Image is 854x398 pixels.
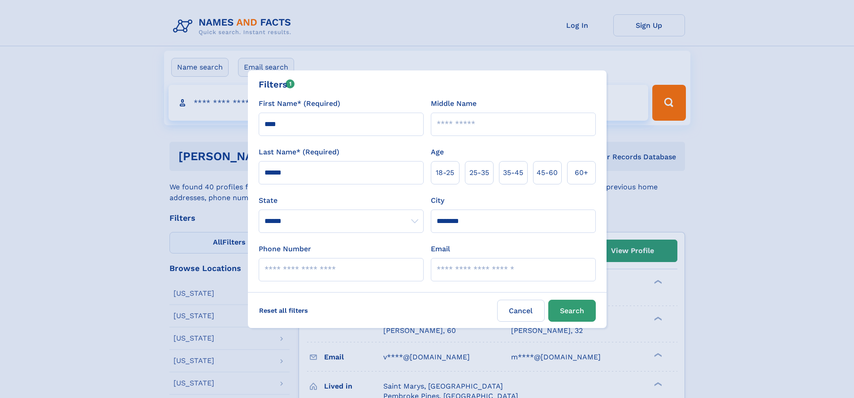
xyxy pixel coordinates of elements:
[259,98,340,109] label: First Name* (Required)
[431,147,444,157] label: Age
[431,98,477,109] label: Middle Name
[548,300,596,322] button: Search
[469,167,489,178] span: 25‑35
[575,167,588,178] span: 60+
[431,244,450,254] label: Email
[537,167,558,178] span: 45‑60
[253,300,314,321] label: Reset all filters
[497,300,545,322] label: Cancel
[503,167,523,178] span: 35‑45
[436,167,454,178] span: 18‑25
[259,244,311,254] label: Phone Number
[259,78,295,91] div: Filters
[431,195,444,206] label: City
[259,147,339,157] label: Last Name* (Required)
[259,195,424,206] label: State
